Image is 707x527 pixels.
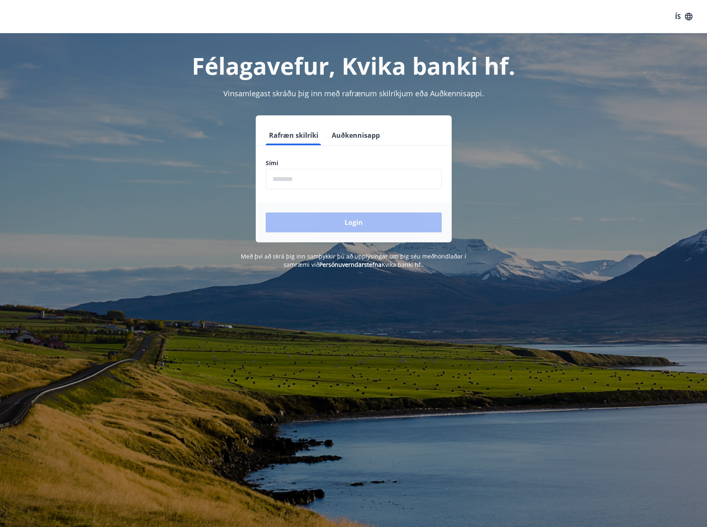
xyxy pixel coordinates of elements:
span: Með því að skrá þig inn samþykkir þú að upplýsingar um þig séu meðhöndlaðar í samræmi við Kvika b... [241,252,466,268]
button: Rafræn skilríki [266,125,322,145]
button: Auðkennisapp [328,125,383,145]
h1: Félagavefur, Kvika banki hf. [65,50,643,81]
button: ÍS [670,9,697,24]
a: Persónuverndarstefna [319,261,382,268]
span: Vinsamlegast skráðu þig inn með rafrænum skilríkjum eða Auðkennisappi. [223,88,484,98]
label: Sími [266,159,442,167]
